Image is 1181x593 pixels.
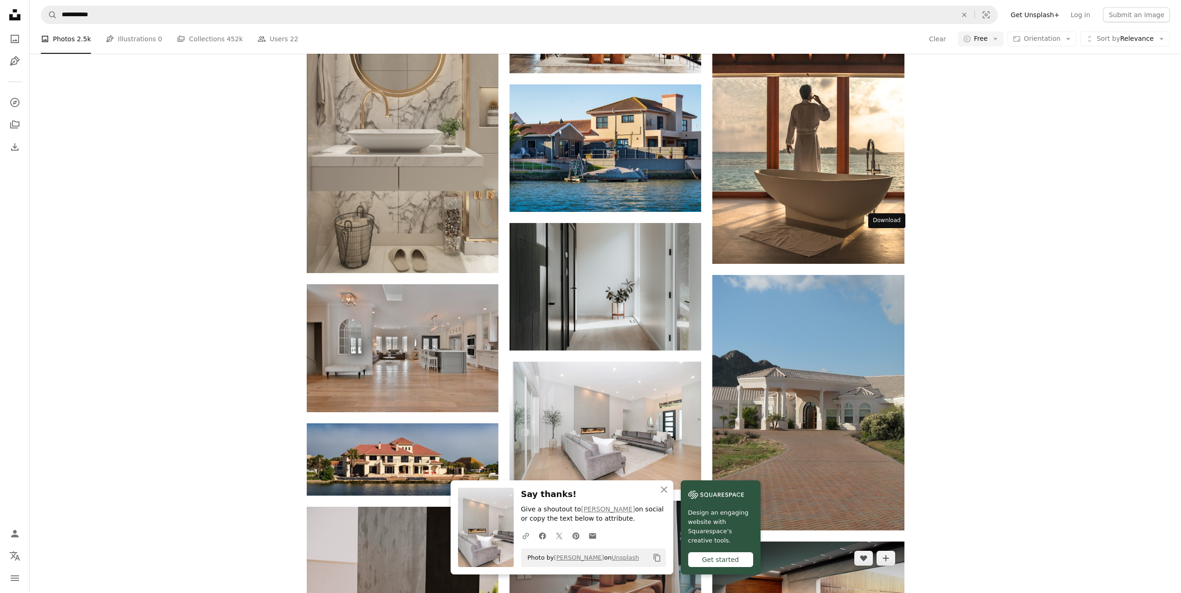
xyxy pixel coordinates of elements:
a: Home — Unsplash [6,6,24,26]
form: Find visuals sitewide [41,6,998,24]
img: a room with a door and a plant in it [510,223,701,351]
div: Download [868,213,905,228]
img: man standing beside bathtub [712,24,904,264]
a: white painted house near mountain [712,398,904,407]
a: Explore [6,93,24,112]
a: Download History [6,138,24,156]
a: Unsplash [612,554,639,561]
img: white wooden framed glass window [307,284,498,412]
h3: Say thanks! [521,488,666,501]
button: Copy to clipboard [649,550,665,566]
span: 452k [226,34,243,44]
a: Share on Pinterest [568,526,584,545]
button: Submit an image [1103,7,1170,22]
button: Search Unsplash [41,6,57,24]
a: [PERSON_NAME] [581,505,635,513]
span: Design an engaging website with Squarespace’s creative tools. [688,508,753,545]
img: white leather 2 seat sofa [510,362,701,489]
a: Illustrations [6,52,24,70]
button: Visual search [975,6,997,24]
a: Log in [1065,7,1096,22]
p: Give a shoutout to on social or copy the text below to attribute. [521,505,666,523]
button: Add to Collection [877,551,895,566]
button: Menu [6,569,24,587]
a: white wooden framed glass window [307,344,498,352]
a: Photos [6,30,24,48]
a: Log in / Sign up [6,524,24,543]
a: white and brown boat on water near brown concrete building during daytime [510,144,701,152]
span: Free [974,34,988,44]
a: white leather 2 seat sofa [510,421,701,429]
span: 0 [158,34,162,44]
button: Sort byRelevance [1080,32,1170,46]
button: Orientation [1007,32,1077,46]
button: Clear [929,32,947,46]
a: brown and white concrete house beside river during daytime [307,455,498,463]
img: white painted house near mountain [712,275,904,530]
button: Language [6,547,24,565]
a: man standing beside bathtub [712,140,904,148]
a: Share on Facebook [534,526,551,545]
a: a room with a door and a plant in it [510,282,701,291]
a: Collections 452k [177,24,243,54]
a: Design an engaging website with Squarespace’s creative tools.Get started [681,480,761,574]
img: brown and white concrete house beside river during daytime [307,423,498,496]
span: Sort by [1097,35,1120,42]
button: Clear [954,6,974,24]
a: Users 22 [258,24,298,54]
a: [PERSON_NAME] [554,554,604,561]
button: Like [854,551,873,566]
a: white ceramic sink [307,109,498,117]
a: Share over email [584,526,601,545]
span: Orientation [1024,35,1060,42]
span: Photo by on [523,550,639,565]
button: Free [958,32,1004,46]
span: Relevance [1097,34,1154,44]
img: white and brown boat on water near brown concrete building during daytime [510,84,701,212]
a: Share on Twitter [551,526,568,545]
span: 22 [290,34,298,44]
img: file-1606177908946-d1eed1cbe4f5image [688,488,744,502]
a: Illustrations 0 [106,24,162,54]
a: Get Unsplash+ [1005,7,1065,22]
div: Get started [688,552,753,567]
a: Collections [6,115,24,134]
